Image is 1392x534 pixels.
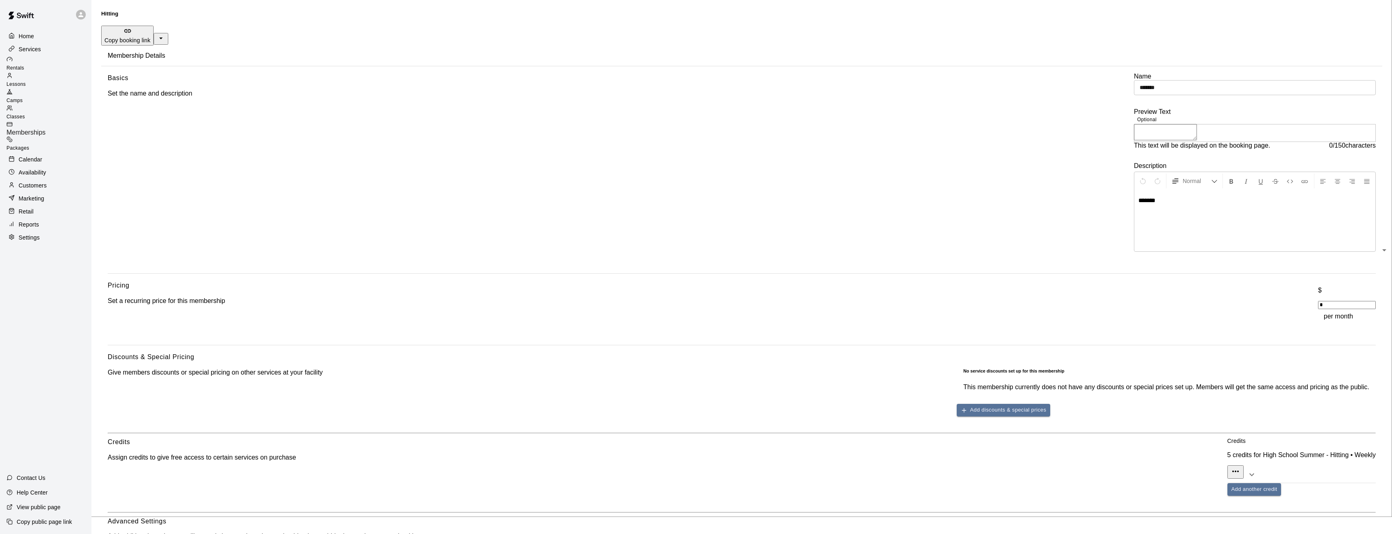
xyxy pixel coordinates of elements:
[101,11,118,17] span: Hitting
[108,73,128,83] h6: Basics
[17,503,61,511] p: View public page
[101,26,154,46] button: Copy booking link
[7,179,85,192] a: Customers
[17,488,48,497] p: Help Center
[17,474,46,482] p: Contact Us
[1168,174,1221,188] button: Formatting Options
[7,43,85,55] a: Services
[1254,174,1268,188] button: Format Underline
[19,155,42,163] p: Calendar
[1227,437,1376,445] p: Credits
[108,454,296,461] p: Assign credits to give free access to certain services on purchase
[7,129,46,136] span: Memberships
[7,30,85,42] a: Home
[19,233,40,242] p: Settings
[7,89,91,105] a: Camps
[19,194,44,203] p: Marketing
[1227,451,1376,459] p: 5 credits for High School Summer - Hitting • Weekly
[7,166,85,179] a: Availability
[108,516,1376,527] h6: Advanced Settings
[1283,174,1297,188] button: Insert Code
[19,220,39,229] p: Reports
[963,384,1369,391] p: This membership currently does not have any discounts or special prices set up. Members will get ...
[19,32,34,40] p: Home
[108,90,192,97] p: Set the name and description
[7,136,91,153] a: Packages
[108,280,129,291] h6: Pricing
[19,45,41,53] p: Services
[7,114,25,120] span: Classes
[7,121,91,136] a: Memberships
[108,297,225,305] p: Set a recurring price for this membership
[1227,483,1281,496] button: Add another credit
[7,145,29,151] span: Packages
[1268,174,1282,188] button: Format Strikethrough
[1318,287,1376,294] p: $
[963,368,1369,373] h6: No service discounts set up for this membership
[108,437,130,447] h6: Credits
[19,207,34,216] p: Retail
[104,36,150,44] p: Copy booking link
[1136,174,1150,188] button: Undo
[1151,174,1164,188] button: Redo
[1183,177,1211,185] span: Normal
[1298,174,1312,188] button: Insert Link
[1134,142,1270,149] span: This text will be displayed on the booking page.
[7,218,85,231] a: Reports
[108,369,323,376] p: Give members discounts or special pricing on other services at your facility
[1134,108,1170,115] label: Preview Text
[7,65,24,71] span: Rentals
[17,518,72,526] p: Copy public page link
[108,52,165,59] span: Membership Details
[1345,174,1359,188] button: Right Align
[1329,142,1376,149] span: 0 / 150 characters
[101,26,1382,46] div: split button
[7,153,85,166] a: Calendar
[19,181,47,190] p: Customers
[1331,174,1344,188] button: Center Align
[7,192,85,205] a: Marketing
[1239,174,1253,188] button: Format Italics
[7,105,91,121] a: Classes
[7,231,85,244] a: Settings
[7,81,26,87] span: Lessons
[7,56,91,72] a: Rentals
[7,98,23,103] span: Camps
[1316,174,1330,188] button: Left Align
[19,168,46,177] p: Availability
[1134,162,1376,170] label: Description
[1227,451,1376,483] div: 5 credits for High School Summer - Hitting • Weekly
[1137,117,1157,122] span: Optional
[1225,174,1238,188] button: Format Bold
[108,352,194,362] h6: Discounts & Special Pricing
[1134,73,1376,80] label: Name
[957,404,1050,416] button: Add discounts & special prices
[154,33,168,45] button: select merge strategy
[7,205,85,218] a: Retail
[1360,174,1374,188] button: Justify Align
[7,72,91,89] a: Lessons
